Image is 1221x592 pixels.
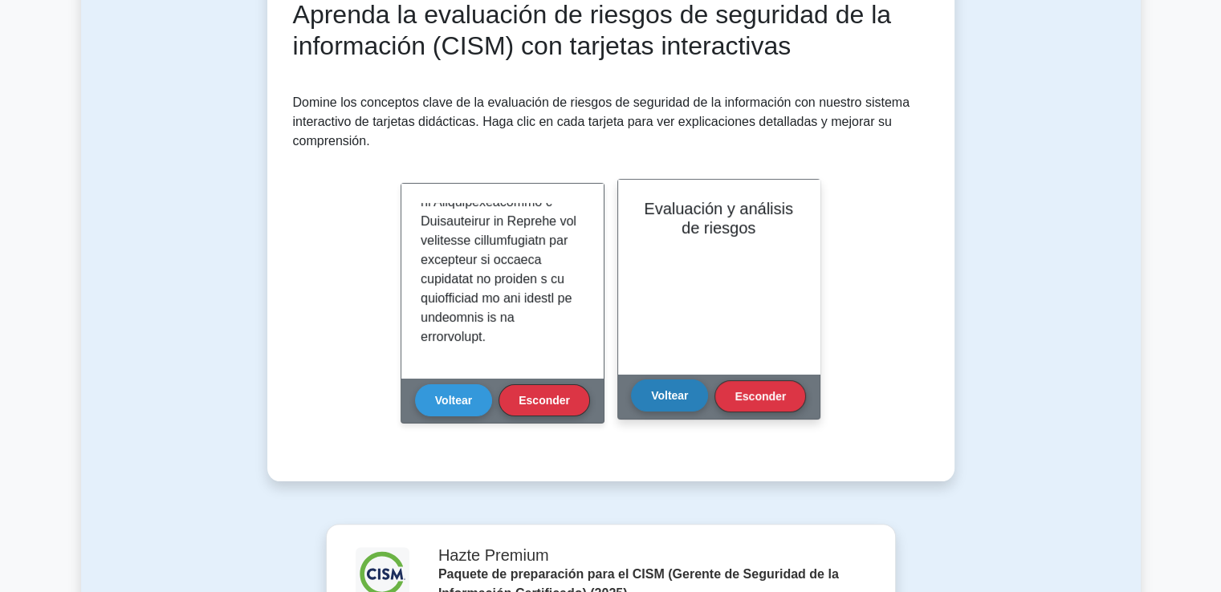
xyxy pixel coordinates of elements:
font: Voltear [435,394,472,407]
button: Voltear [631,379,708,412]
font: Domine los conceptos clave de la evaluación de riesgos de seguridad de la información con nuestro... [293,95,910,148]
font: Esconder [519,394,570,407]
font: Esconder [735,390,786,403]
font: Evaluación y análisis de riesgos [644,200,793,237]
button: Esconder [499,384,590,416]
font: Voltear [651,389,688,402]
button: Voltear [415,384,492,416]
button: Esconder [714,380,806,412]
